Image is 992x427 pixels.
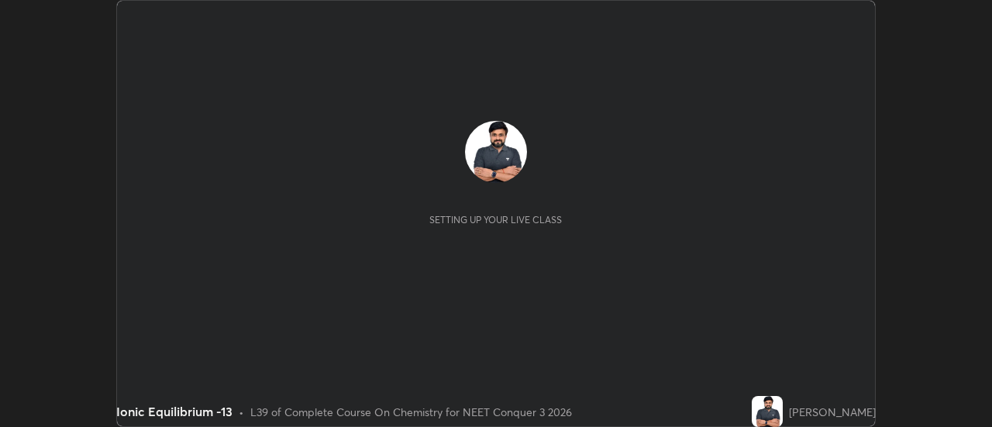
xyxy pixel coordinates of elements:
[250,404,572,420] div: L39 of Complete Course On Chemistry for NEET Conquer 3 2026
[752,396,783,427] img: b678fab11c8e479983cbcbbb2042349f.jpg
[789,404,876,420] div: [PERSON_NAME]
[465,121,527,183] img: b678fab11c8e479983cbcbbb2042349f.jpg
[429,214,562,226] div: Setting up your live class
[116,402,232,421] div: Ionic Equilibrium -13
[239,404,244,420] div: •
